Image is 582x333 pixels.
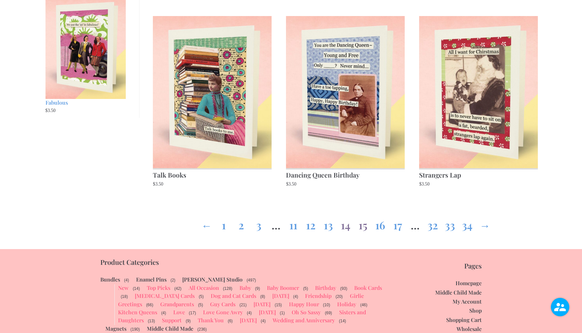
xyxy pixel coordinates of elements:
[45,108,48,113] span: $
[118,309,366,324] a: Sisters and Daughters
[246,310,253,316] span: (4)
[203,309,243,316] a: Love Gone Awry
[170,277,176,283] span: (2)
[197,302,204,308] span: (5)
[147,325,193,332] a: Middle Child Made
[286,16,404,188] a: Dancing Queen Birthday $3.50
[419,16,538,168] img: Strangers Lap
[274,302,282,308] span: (15)
[279,310,286,316] span: (1)
[293,294,299,300] span: (4)
[456,280,482,287] a: Homepage
[136,276,167,283] a: Enamel Pins
[410,212,420,236] span: …
[100,276,120,283] a: Bundles
[392,212,403,236] a: Page 17
[398,262,482,269] p: Pages
[324,310,332,316] span: (69)
[118,309,157,316] a: Kitchen Queens
[272,292,289,299] a: [DATE]
[240,317,257,324] a: [DATE]
[222,286,233,292] span: (128)
[153,212,538,236] nav: Product Pagination
[335,294,343,300] span: (20)
[286,168,404,180] h2: Dancing Queen Birthday
[210,301,235,308] a: Guy Cards
[419,168,538,180] h2: Strangers Lap
[419,182,421,187] span: $
[375,212,386,236] a: Page 16
[118,284,129,291] a: New
[305,292,331,299] a: Friendship
[302,286,309,292] span: (5)
[174,286,182,292] span: (42)
[145,302,154,308] span: (66)
[135,292,195,299] a: [MEDICAL_DATA] Cards
[457,325,482,332] a: Wholesale
[337,301,356,308] a: Holiday
[305,212,316,236] a: Page 12
[201,212,212,236] a: ←
[105,325,126,332] a: Magnets
[153,182,155,187] span: $
[246,277,257,283] span: (497)
[227,318,233,324] span: (6)
[147,284,170,291] a: Top Picks
[239,284,251,291] a: Baby
[289,301,319,308] a: Happy Hour
[260,318,267,324] span: (4)
[118,292,364,307] a: Girlie Greetings
[45,108,56,113] bdi: 3.50
[147,318,156,324] span: (13)
[339,286,348,292] span: (93)
[160,301,194,308] a: Grandparents
[218,212,229,236] a: Page 1
[211,292,256,299] a: Dog and Cat Cards
[286,16,404,168] img: Dancing Queen Birthday
[153,16,271,188] a: Talk Books $3.50
[358,212,368,236] a: Page 15
[161,310,167,316] span: (4)
[120,294,128,300] span: (18)
[435,289,482,296] a: Middle Child Made
[338,318,347,324] span: (14)
[288,212,299,236] a: Page 11
[198,317,224,324] a: Thank You
[130,326,140,332] span: (190)
[189,284,219,291] a: All Occasion
[153,168,271,180] h2: Talk Books
[162,317,182,324] a: Support
[182,276,242,283] a: [PERSON_NAME] Studio
[254,301,271,308] a: [DATE]
[354,284,382,291] a: Book Cards
[462,212,473,236] a: Page 34
[323,212,333,236] a: Page 13
[197,326,207,332] span: (236)
[259,309,276,316] a: [DATE]
[253,212,264,236] a: Page 3
[419,16,538,188] a: Strangers Lap $3.50
[469,307,482,314] a: Shop
[453,298,482,305] a: My Account
[267,284,299,291] a: Baby Boomer
[45,99,68,106] span: Fabulous
[419,182,429,187] bdi: 3.50
[340,212,351,236] span: Page 14
[198,294,204,300] span: (5)
[123,277,130,283] span: (4)
[446,316,482,323] a: Shopping Cart
[271,212,281,236] span: …
[292,309,321,316] a: Oh So Sassy
[286,182,296,187] bdi: 3.50
[185,318,191,324] span: (9)
[153,182,163,187] bdi: 3.50
[286,182,288,187] span: $
[322,302,331,308] span: (10)
[360,302,368,308] span: (46)
[427,212,438,236] a: Page 32
[236,212,247,236] a: Page 2
[153,16,271,168] img: Talk Books
[188,310,197,316] span: (17)
[260,294,266,300] span: (8)
[315,284,336,291] a: Birthday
